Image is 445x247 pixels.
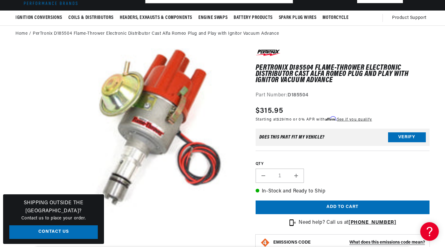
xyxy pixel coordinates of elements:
[117,11,195,25] summary: Headers, Exhausts & Components
[256,65,430,84] h1: PerTronix D185504 Flame-Thrower Electronic Distributor Cast Alfa Romeo Plug and Play with Ignitor...
[198,15,227,21] span: Engine Swaps
[287,93,308,98] strong: D185504
[349,240,425,245] strong: What does this emissions code mean?
[15,30,28,37] a: Home
[68,15,114,21] span: Coils & Distributors
[15,30,430,37] nav: breadcrumbs
[277,118,284,121] span: $29
[256,117,372,122] p: Starting at /mo or 0% APR with .
[195,11,231,25] summary: Engine Swaps
[120,15,192,21] span: Headers, Exhausts & Components
[9,199,98,215] h3: Shipping Outside the [GEOGRAPHIC_DATA]?
[259,135,325,140] div: Does This part fit My vehicle?
[256,161,430,167] label: QTY
[388,132,426,142] button: Verify
[276,11,320,25] summary: Spark Plug Wires
[33,30,279,37] a: PerTronix D185504 Flame-Thrower Electronic Distributor Cast Alfa Romeo Plug and Play with Ignitor...
[319,11,352,25] summary: Motorcycle
[279,15,317,21] span: Spark Plug Wires
[9,225,98,239] a: Contact Us
[337,118,372,121] a: See if you qualify - Learn more about Affirm Financing (opens in modal)
[15,15,62,21] span: Ignition Conversions
[256,105,283,117] span: $315.95
[234,15,273,21] span: Battery Products
[9,215,98,222] p: Contact us to place your order.
[65,11,117,25] summary: Coils & Distributors
[256,201,430,214] button: Add to cart
[256,91,430,99] div: Part Number:
[325,116,336,121] span: Affirm
[392,15,426,21] span: Product Support
[15,11,65,25] summary: Ignition Conversions
[322,15,348,21] span: Motorcycle
[256,187,430,196] p: In-Stock and Ready to Ship
[348,220,396,225] a: [PHONE_NUMBER]
[273,240,311,245] strong: EMISSIONS CODE
[392,11,430,25] summary: Product Support
[231,11,276,25] summary: Battery Products
[273,240,425,245] button: EMISSIONS CODEWhat does this emissions code mean?
[15,48,243,245] media-gallery: Gallery Viewer
[299,219,396,227] p: Need help? Call us at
